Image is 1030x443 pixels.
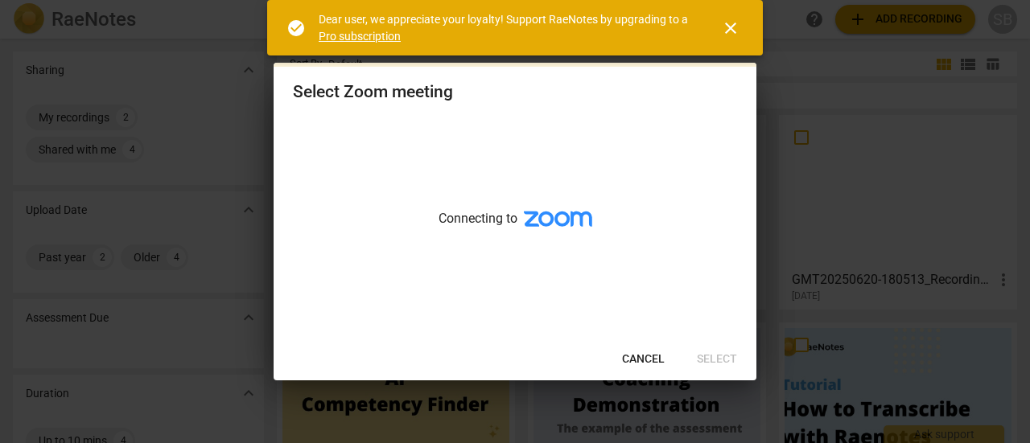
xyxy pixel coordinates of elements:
div: Connecting to [274,118,756,338]
span: check_circle [286,18,306,38]
a: Pro subscription [319,30,401,43]
div: Dear user, we appreciate your loyalty! Support RaeNotes by upgrading to a [319,11,692,44]
span: Cancel [622,351,665,367]
span: close [721,18,740,38]
div: Select Zoom meeting [293,82,453,102]
button: Cancel [609,345,678,374]
button: Close [711,9,750,47]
